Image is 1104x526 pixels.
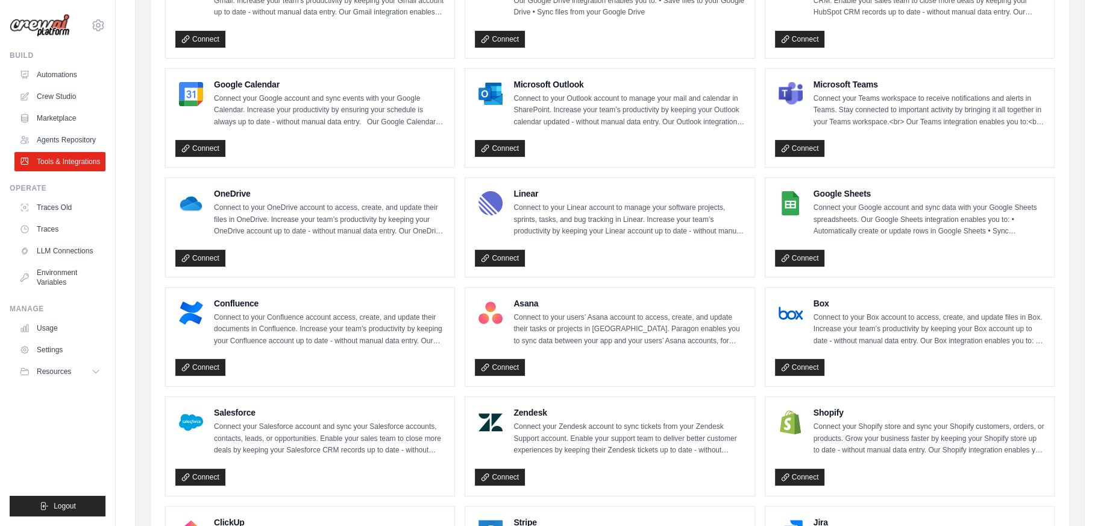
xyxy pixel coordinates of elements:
[779,410,803,434] img: Shopify Logo
[10,183,105,193] div: Operate
[779,301,803,325] img: Box Logo
[175,250,225,267] a: Connect
[214,407,445,419] h4: Salesforce
[779,82,803,106] img: Microsoft Teams Logo
[814,407,1044,419] h4: Shopify
[775,250,825,267] a: Connect
[513,297,744,309] h4: Asana
[478,410,503,434] img: Zendesk Logo
[14,130,105,150] a: Agents Repository
[14,220,105,239] a: Traces
[779,191,803,215] img: Google Sheets Logo
[214,93,445,128] p: Connect your Google account and sync events with your Google Calendar. Increase your productivity...
[10,51,105,60] div: Build
[814,312,1044,347] p: Connect to your Box account to access, create, and update files in Box. Increase your team’s prod...
[475,469,525,486] a: Connect
[475,250,525,267] a: Connect
[14,241,105,261] a: LLM Connections
[513,78,744,90] h4: Microsoft Outlook
[14,65,105,84] a: Automations
[10,14,70,37] img: Logo
[10,496,105,516] button: Logout
[14,362,105,381] button: Resources
[179,82,203,106] img: Google Calendar Logo
[37,367,71,376] span: Resources
[513,312,744,347] p: Connect to your users’ Asana account to access, create, and update their tasks or projects in [GE...
[814,421,1044,457] p: Connect your Shopify store and sync your Shopify customers, orders, or products. Grow your busine...
[10,304,105,314] div: Manage
[214,202,445,238] p: Connect to your OneDrive account to access, create, and update their files in OneDrive. Increase ...
[14,198,105,217] a: Traces Old
[814,202,1044,238] p: Connect your Google account and sync data with your Google Sheets spreadsheets. Our Google Sheets...
[179,191,203,215] img: OneDrive Logo
[475,140,525,157] a: Connect
[14,318,105,338] a: Usage
[478,301,503,325] img: Asana Logo
[14,263,105,292] a: Environment Variables
[775,359,825,376] a: Connect
[475,31,525,48] a: Connect
[513,421,744,457] p: Connect your Zendesk account to sync tickets from your Zendesk Support account. Enable your suppo...
[214,78,445,90] h4: Google Calendar
[175,469,225,486] a: Connect
[214,312,445,347] p: Connect to your Confluence account access, create, and update their documents in Confluence. Incr...
[175,31,225,48] a: Connect
[513,188,744,200] h4: Linear
[14,340,105,360] a: Settings
[14,87,105,106] a: Crew Studio
[814,93,1044,128] p: Connect your Teams workspace to receive notifications and alerts in Teams. Stay connected to impo...
[179,410,203,434] img: Salesforce Logo
[513,407,744,419] h4: Zendesk
[814,297,1044,309] h4: Box
[775,469,825,486] a: Connect
[475,359,525,376] a: Connect
[814,78,1044,90] h4: Microsoft Teams
[513,93,744,128] p: Connect to your Outlook account to manage your mail and calendar in SharePoint. Increase your tea...
[14,152,105,171] a: Tools & Integrations
[14,109,105,128] a: Marketplace
[214,421,445,457] p: Connect your Salesforce account and sync your Salesforce accounts, contacts, leads, or opportunit...
[179,301,203,325] img: Confluence Logo
[478,191,503,215] img: Linear Logo
[175,359,225,376] a: Connect
[175,140,225,157] a: Connect
[513,202,744,238] p: Connect to your Linear account to manage your software projects, sprints, tasks, and bug tracking...
[54,501,76,511] span: Logout
[478,82,503,106] img: Microsoft Outlook Logo
[775,140,825,157] a: Connect
[775,31,825,48] a: Connect
[214,297,445,309] h4: Confluence
[214,188,445,200] h4: OneDrive
[814,188,1044,200] h4: Google Sheets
